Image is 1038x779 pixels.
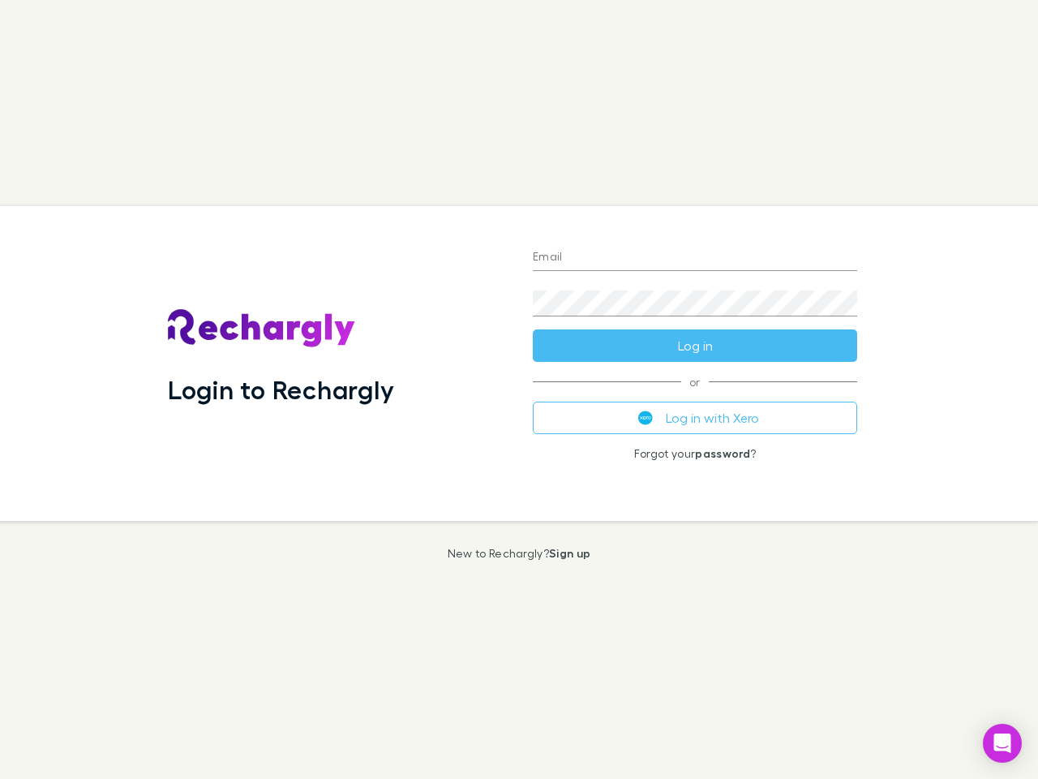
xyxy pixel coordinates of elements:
button: Log in [533,329,857,362]
div: Open Intercom Messenger [983,724,1022,763]
a: Sign up [549,546,590,560]
h1: Login to Rechargly [168,374,394,405]
img: Xero's logo [638,411,653,425]
p: New to Rechargly? [448,547,591,560]
a: password [695,446,750,460]
button: Log in with Xero [533,402,857,434]
span: or [533,381,857,382]
p: Forgot your ? [533,447,857,460]
img: Rechargly's Logo [168,309,356,348]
